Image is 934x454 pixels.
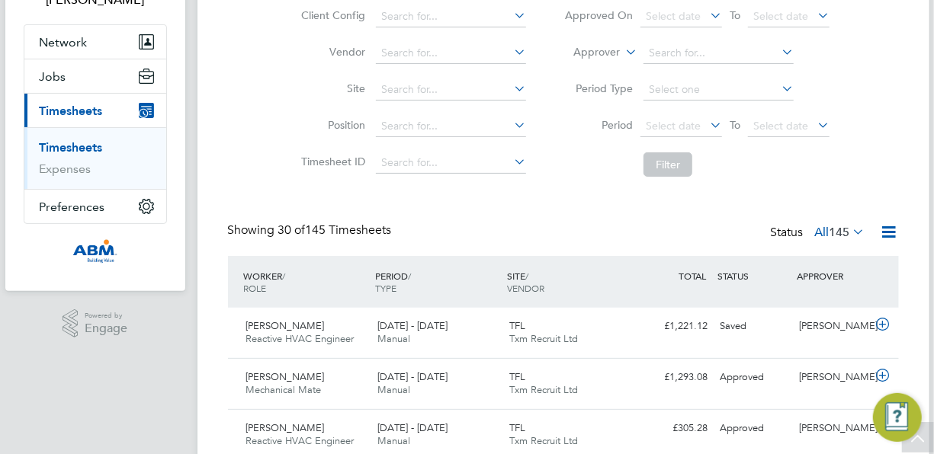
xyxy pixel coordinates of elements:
label: Approved On [564,8,633,22]
span: TFL [509,319,525,332]
span: / [283,270,286,282]
span: Txm Recruit Ltd [509,383,578,396]
div: Approved [714,416,794,441]
span: Select date [753,9,808,23]
span: Manual [377,332,410,345]
div: [PERSON_NAME] [793,416,872,441]
label: Position [297,118,365,132]
span: / [408,270,411,282]
span: [PERSON_NAME] [246,421,325,434]
div: APPROVER [793,262,872,289]
label: Timesheet ID [297,155,365,168]
span: Mechanical Mate [246,383,322,396]
span: [PERSON_NAME] [246,370,325,383]
label: Vendor [297,45,365,59]
input: Select one [644,79,794,101]
input: Search for... [376,152,526,174]
span: Preferences [40,200,105,214]
div: STATUS [714,262,794,289]
input: Search for... [376,116,526,137]
div: Timesheets [24,127,166,189]
span: TOTAL [679,270,707,282]
div: £1,221.12 [635,314,714,339]
span: Txm Recruit Ltd [509,332,578,345]
span: Manual [377,434,410,447]
span: Timesheets [40,104,103,118]
input: Search for... [644,43,794,64]
span: Select date [646,9,701,23]
div: PERIOD [371,262,503,302]
input: Search for... [376,43,526,64]
span: Manual [377,383,410,396]
label: All [815,225,865,240]
div: SITE [503,262,635,302]
span: TYPE [375,282,396,294]
span: Engage [85,322,127,335]
img: abm-technical-logo-retina.png [72,239,117,264]
a: Expenses [40,161,91,176]
button: Filter [644,152,692,177]
button: Timesheets [24,94,166,127]
button: Network [24,25,166,59]
span: Reactive HVAC Engineer [246,332,355,345]
a: Powered byEngage [63,309,127,338]
span: [PERSON_NAME] [246,319,325,332]
span: 145 [830,225,850,240]
span: Select date [646,119,701,133]
span: Powered by [85,309,127,322]
a: Go to home page [24,239,167,264]
span: 145 Timesheets [278,222,392,238]
button: Preferences [24,190,166,223]
span: To [725,115,745,135]
a: Timesheets [40,140,103,155]
span: / [525,270,528,282]
div: Status [771,222,868,244]
div: Approved [714,365,794,390]
span: Jobs [40,69,66,84]
span: To [725,5,745,25]
span: VENDOR [507,282,544,294]
span: Network [40,35,88,50]
span: Select date [753,119,808,133]
span: TFL [509,421,525,434]
label: Approver [551,45,620,60]
div: WORKER [240,262,372,302]
span: Reactive HVAC Engineer [246,434,355,447]
label: Period Type [564,82,633,95]
span: [DATE] - [DATE] [377,319,448,332]
span: [DATE] - [DATE] [377,421,448,434]
label: Period [564,118,633,132]
span: Txm Recruit Ltd [509,434,578,447]
span: TFL [509,370,525,383]
span: [DATE] - [DATE] [377,370,448,383]
label: Client Config [297,8,365,22]
div: £305.28 [635,416,714,441]
div: Showing [228,222,395,238]
span: 30 of [278,222,306,238]
div: [PERSON_NAME] [793,365,872,390]
label: Site [297,82,365,95]
div: £1,293.08 [635,365,714,390]
span: ROLE [244,282,267,294]
button: Engage Resource Center [873,393,922,442]
div: [PERSON_NAME] [793,314,872,339]
button: Jobs [24,59,166,93]
input: Search for... [376,6,526,27]
div: Saved [714,314,794,339]
input: Search for... [376,79,526,101]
